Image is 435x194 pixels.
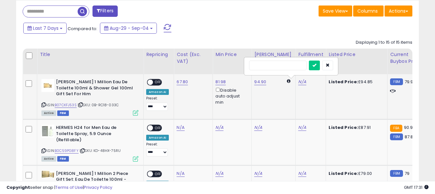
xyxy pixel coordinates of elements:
span: 79 [405,170,409,177]
button: Actions [385,6,412,17]
a: B0C59PG8FY [55,148,79,154]
div: [PERSON_NAME] [254,51,293,58]
a: N/A [298,170,306,177]
span: FBM [57,110,69,116]
a: N/A [177,170,184,177]
div: Repricing [146,51,171,58]
small: FBM [390,78,403,85]
a: Terms of Use [55,184,83,190]
span: Last 7 Days [33,25,59,31]
a: 67.80 [177,79,188,85]
a: N/A [215,170,223,177]
div: £87.91 [329,125,382,131]
div: Min Price [215,51,249,58]
a: 94.90 [254,79,266,85]
div: Amazon AI [146,135,169,141]
div: Displaying 1 to 15 of 15 items [356,40,412,46]
a: B07CKFJ53S [55,102,77,108]
div: Disable auto adjust min [215,86,246,105]
img: 31N43JijPLL._SL40_.jpg [41,79,54,92]
span: OFF [153,125,163,131]
span: Columns [357,8,378,14]
small: FBM [390,170,403,177]
span: | SKU: KD-48HX-75RU [80,148,121,153]
span: OFF [153,80,163,85]
button: Columns [353,6,384,17]
a: Privacy Policy [84,184,112,190]
span: All listings currently available for purchase on Amazon [41,110,56,116]
a: N/A [298,79,306,85]
small: FBM [390,133,403,140]
div: Current Buybox Price [390,51,423,65]
b: [PERSON_NAME] 1 Million Eau De Toilette 100ml & Shower Gel 100ml Gift Set For Him [56,79,135,99]
button: Aug-29 - Sep-04 [100,23,157,34]
div: Listed Price [329,51,385,58]
span: 87.89 [405,134,416,140]
div: Fulfillment Cost [298,51,323,65]
span: 79.99 [405,79,416,85]
span: 2025-09-12 17:31 GMT [404,184,429,190]
span: 90.96 [404,124,416,131]
button: Filters [92,6,118,17]
a: N/A [254,124,262,131]
b: Listed Price: [329,79,358,85]
a: N/A [177,124,184,131]
a: 81.98 [215,79,226,85]
div: Preset: [146,142,169,157]
span: FBM [57,156,69,162]
span: All listings currently available for purchase on Amazon [41,156,56,162]
div: Amazon AI [146,89,169,95]
span: | SKU: 0B-RC18-033C [78,102,119,108]
a: N/A [298,124,306,131]
div: £79.00 [329,171,382,177]
span: Aug-29 - Sep-04 [110,25,149,31]
b: Listed Price: [329,124,358,131]
div: ASIN: [41,79,138,115]
i: Calculated using Dynamic Max Price. [287,79,290,83]
div: ASIN: [41,125,138,161]
div: Preset: [146,96,169,111]
b: HERMES H24 for Men Eau de Toilette Spray, 5.9 Ounce (Refillable) [56,125,135,144]
div: Title [40,51,141,58]
span: Compared to: [68,26,97,32]
b: Listed Price: [329,170,358,177]
small: FBA [390,125,402,132]
a: N/A [215,124,223,131]
div: seller snap | | [6,185,112,191]
strong: Copyright [6,184,30,190]
div: Cost (Exc. VAT) [177,51,210,65]
button: Last 7 Days [23,23,67,34]
div: £94.85 [329,79,382,85]
span: OFF [153,171,163,177]
img: 41auATt0sJL._SL40_.jpg [41,171,54,178]
img: 41TjHG0H2iL._SL40_.jpg [41,125,54,138]
b: [PERSON_NAME] 1 Million 2 Piece Gift Set: Eau De Toilette 100ml - Shower Gel 100ml [56,171,135,190]
button: Save View [319,6,352,17]
a: N/A [254,170,262,177]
